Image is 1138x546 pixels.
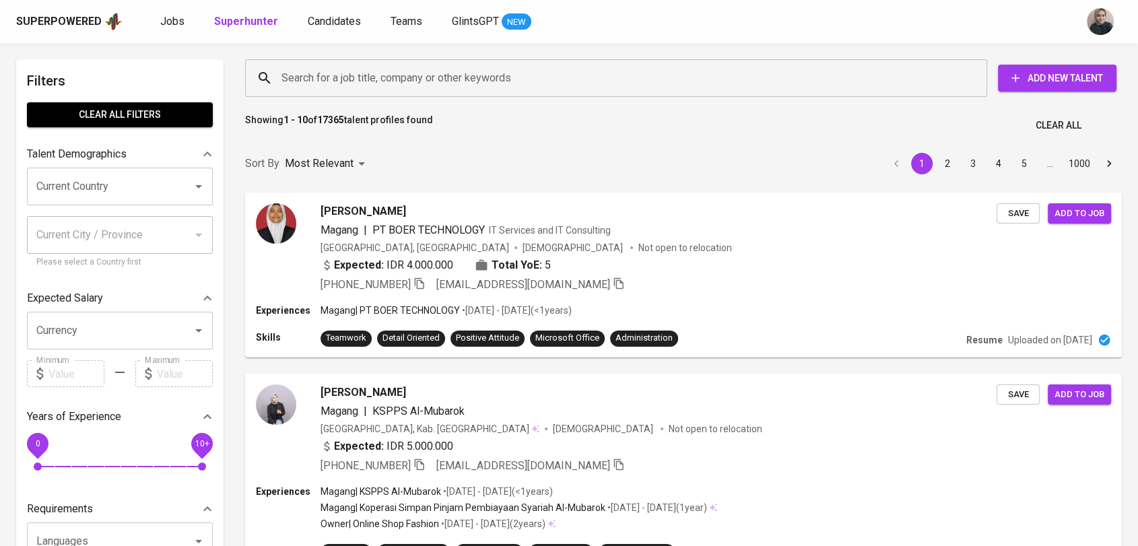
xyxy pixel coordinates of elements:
[256,384,296,425] img: 7f54c54e37714dce9084ccca46b2263a.jpg
[364,222,367,238] span: |
[321,304,460,317] p: Magang | PT BOER TECHNOLOGY
[391,15,422,28] span: Teams
[545,257,551,273] span: 5
[256,203,296,244] img: fbdbd901f040ce264dde467dc5aa813a.jpg
[962,153,984,174] button: Go to page 3
[27,102,213,127] button: Clear All filters
[27,141,213,168] div: Talent Demographics
[27,290,103,306] p: Expected Salary
[1065,153,1094,174] button: Go to page 1000
[1030,113,1087,138] button: Clear All
[452,13,531,30] a: GlintsGPT NEW
[321,203,406,219] span: [PERSON_NAME]
[998,65,1116,92] button: Add New Talent
[27,409,121,425] p: Years of Experience
[372,405,465,417] span: KSPPS Al-Mubarok
[997,203,1040,224] button: Save
[615,332,673,345] div: Administration
[1003,206,1033,221] span: Save
[605,501,707,514] p: • [DATE] - [DATE] ( 1 year )
[523,241,625,254] span: [DEMOGRAPHIC_DATA]
[245,113,433,138] p: Showing of talent profiles found
[997,384,1040,405] button: Save
[104,11,123,32] img: app logo
[937,153,958,174] button: Go to page 2
[321,501,605,514] p: Magang | Koperasi Simpan Pinjam Pembiayaan Syariah Al-Mubarok
[1048,384,1111,405] button: Add to job
[321,405,358,417] span: Magang
[27,70,213,92] h6: Filters
[285,156,354,172] p: Most Relevant
[48,360,104,387] input: Value
[911,153,933,174] button: page 1
[460,304,572,317] p: • [DATE] - [DATE] ( <1 years )
[321,422,539,436] div: [GEOGRAPHIC_DATA], Kab. [GEOGRAPHIC_DATA]
[1036,117,1081,134] span: Clear All
[1048,203,1111,224] button: Add to job
[27,403,213,430] div: Years of Experience
[321,257,453,273] div: IDR 4.000.000
[391,13,425,30] a: Teams
[245,156,279,172] p: Sort By
[372,224,485,236] span: PT BOER TECHNOLOGY
[436,459,610,472] span: [EMAIL_ADDRESS][DOMAIN_NAME]
[321,224,358,236] span: Magang
[988,153,1009,174] button: Go to page 4
[669,422,762,436] p: Not open to relocation
[334,257,384,273] b: Expected:
[502,15,531,29] span: NEW
[195,439,209,448] span: 10+
[452,15,499,28] span: GlintsGPT
[160,15,185,28] span: Jobs
[1098,153,1120,174] button: Go to next page
[189,321,208,340] button: Open
[245,193,1122,357] a: [PERSON_NAME]Magang|PT BOER TECHNOLOGYIT Services and IT Consulting[GEOGRAPHIC_DATA], [GEOGRAPHIC...
[27,501,93,517] p: Requirements
[382,332,440,345] div: Detail Oriented
[321,278,411,291] span: [PHONE_NUMBER]
[1009,70,1106,87] span: Add New Talent
[16,11,123,32] a: Superpoweredapp logo
[553,422,655,436] span: [DEMOGRAPHIC_DATA]
[256,485,321,498] p: Experiences
[1055,387,1104,403] span: Add to job
[364,403,367,419] span: |
[283,114,308,125] b: 1 - 10
[189,177,208,196] button: Open
[326,332,366,345] div: Teamwork
[441,485,553,498] p: • [DATE] - [DATE] ( <1 years )
[436,278,610,291] span: [EMAIL_ADDRESS][DOMAIN_NAME]
[317,114,344,125] b: 17365
[489,225,611,236] span: IT Services and IT Consulting
[1087,8,1114,35] img: rani.kulsum@glints.com
[535,332,599,345] div: Microsoft Office
[214,15,278,28] b: Superhunter
[334,438,384,454] b: Expected:
[27,146,127,162] p: Talent Demographics
[308,13,364,30] a: Candidates
[321,241,509,254] div: [GEOGRAPHIC_DATA], [GEOGRAPHIC_DATA]
[214,13,281,30] a: Superhunter
[157,360,213,387] input: Value
[439,517,545,531] p: • [DATE] - [DATE] ( 2 years )
[27,285,213,312] div: Expected Salary
[966,333,1003,347] p: Resume
[285,151,370,176] div: Most Relevant
[256,331,321,344] p: Skills
[321,485,441,498] p: Magang | KSPPS Al-Mubarok
[456,332,519,345] div: Positive Attitude
[321,517,439,531] p: Owner | Online Shop Fashion
[492,257,542,273] b: Total YoE:
[1008,333,1092,347] p: Uploaded on [DATE]
[16,14,102,30] div: Superpowered
[308,15,361,28] span: Candidates
[1013,153,1035,174] button: Go to page 5
[1055,206,1104,221] span: Add to job
[36,256,203,269] p: Please select a Country first
[35,439,40,448] span: 0
[1003,387,1033,403] span: Save
[883,153,1122,174] nav: pagination navigation
[1039,157,1061,170] div: …
[321,459,411,472] span: [PHONE_NUMBER]
[27,496,213,522] div: Requirements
